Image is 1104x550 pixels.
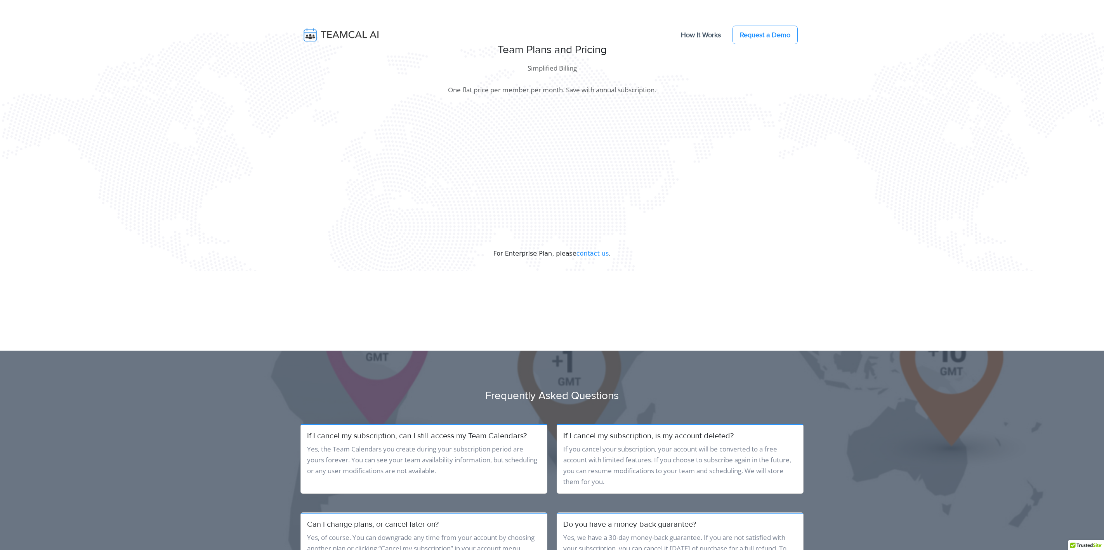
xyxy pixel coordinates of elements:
a: contact us [576,250,609,257]
a: How It Works [673,27,729,43]
h5: If I cancel my subscription, can I still access my Team Calendars? [307,431,541,441]
h5: If I cancel my subscription, is my account deleted? [563,431,797,441]
center: For Enterprise Plan, please . [6,249,1098,258]
p: Yes, the Team Calendars you create during your subscription period are yours forever. You can see... [307,444,541,476]
p: Simplified Billing One flat price per member per month. Save with annual subscription. [6,63,1098,95]
a: Request a Demo [733,26,798,44]
h5: Can I change plans, or cancel later on? [307,520,541,529]
h5: Do you have a money-back guarantee? [563,520,797,529]
p: If you cancel your subscription, your account will be converted to a free account with limited fe... [563,444,797,487]
h3: Frequently Asked Questions [429,389,675,403]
